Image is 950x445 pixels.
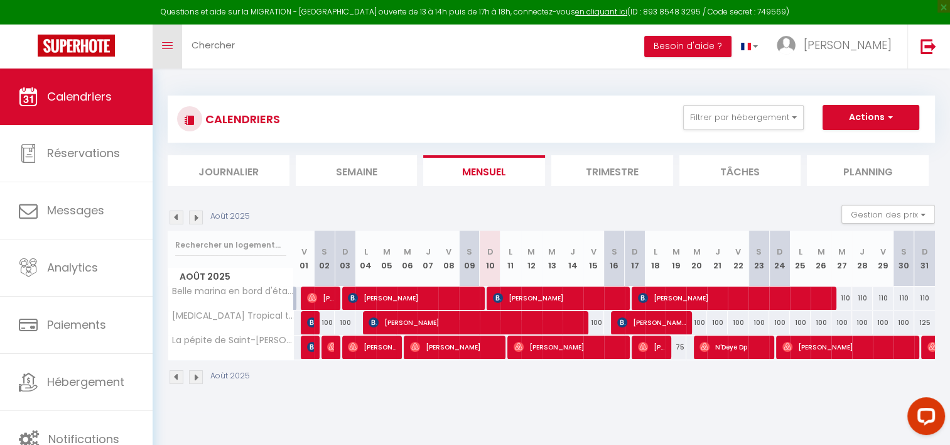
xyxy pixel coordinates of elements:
[914,311,935,334] div: 125
[831,287,852,310] div: 110
[769,231,790,287] th: 24
[735,246,741,258] abbr: V
[852,287,873,310] div: 110
[47,260,98,275] span: Analytics
[767,25,907,69] a: ... [PERSON_NAME]
[307,286,335,310] span: [PERSON_NAME]
[459,231,480,287] th: 09
[170,287,296,296] span: Belle marina en bord d'étang
[852,231,873,287] th: 28
[638,286,831,310] span: [PERSON_NAME]
[748,311,769,334] div: 100
[47,202,104,218] span: Messages
[873,287,893,310] div: 110
[527,246,535,258] abbr: M
[294,231,315,287] th: 01
[521,231,542,287] th: 12
[617,310,686,334] span: [PERSON_NAME]
[777,246,783,258] abbr: D
[47,317,106,332] span: Paiements
[583,311,604,334] div: 100
[804,37,892,53] span: [PERSON_NAME]
[335,311,355,334] div: 100
[210,211,250,222] p: Août 2025
[438,231,459,287] th: 08
[38,35,115,57] img: Super Booking
[880,246,886,258] abbr: V
[897,392,950,445] iframe: LiveChat chat widget
[672,246,680,258] abbr: M
[348,335,396,359] span: [PERSON_NAME]
[686,231,707,287] th: 20
[817,246,824,258] abbr: M
[583,231,604,287] th: 15
[210,370,250,382] p: Août 2025
[570,246,575,258] abbr: J
[426,246,431,258] abbr: J
[807,155,929,186] li: Planning
[364,246,368,258] abbr: L
[893,231,914,287] th: 30
[575,6,627,17] a: en cliquant ici
[170,336,296,345] span: La pépite de Saint-[PERSON_NAME] / Clim, wifi & balcon
[707,231,728,287] th: 21
[790,311,811,334] div: 100
[686,311,707,334] div: 100
[679,155,801,186] li: Tâches
[591,246,596,258] abbr: V
[707,311,728,334] div: 100
[715,246,720,258] abbr: J
[369,310,583,334] span: [PERSON_NAME]
[170,311,296,321] span: [MEDICAL_DATA] Tropical tout équipé avec parking gratuit, wifi
[790,231,811,287] th: 25
[327,335,334,359] span: [PERSON_NAME]
[625,231,645,287] th: 17
[514,335,624,359] span: [PERSON_NAME]
[423,155,545,186] li: Mensuel
[202,105,280,133] h3: CALENDRIERS
[321,246,327,258] abbr: S
[666,231,686,287] th: 19
[893,287,914,310] div: 110
[548,246,556,258] abbr: M
[192,38,235,52] span: Chercher
[645,231,666,287] th: 18
[666,336,686,359] div: 75
[914,287,935,310] div: 110
[480,231,500,287] th: 10
[756,246,762,258] abbr: S
[542,231,563,287] th: 13
[777,36,796,55] img: ...
[782,335,914,359] span: [PERSON_NAME]
[47,89,112,104] span: Calendriers
[811,311,831,334] div: 100
[383,246,391,258] abbr: M
[168,268,293,286] span: Août 2025
[301,246,306,258] abbr: V
[841,205,935,224] button: Gestion des prix
[335,231,355,287] th: 03
[893,311,914,334] div: 100
[632,246,638,258] abbr: D
[860,246,865,258] abbr: J
[467,246,472,258] abbr: S
[852,311,873,334] div: 100
[493,286,624,310] span: [PERSON_NAME]
[47,145,120,161] span: Réservations
[831,231,852,287] th: 27
[644,36,731,57] button: Besoin d'aide ?
[418,231,438,287] th: 07
[922,246,928,258] abbr: D
[612,246,617,258] abbr: S
[838,246,845,258] abbr: M
[182,25,244,69] a: Chercher
[168,155,289,186] li: Journalier
[348,286,479,310] span: [PERSON_NAME]
[487,246,493,258] abbr: D
[551,155,673,186] li: Trimestre
[693,246,701,258] abbr: M
[811,231,831,287] th: 26
[638,335,666,359] span: [PERSON_NAME]
[446,246,451,258] abbr: V
[563,231,583,287] th: 14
